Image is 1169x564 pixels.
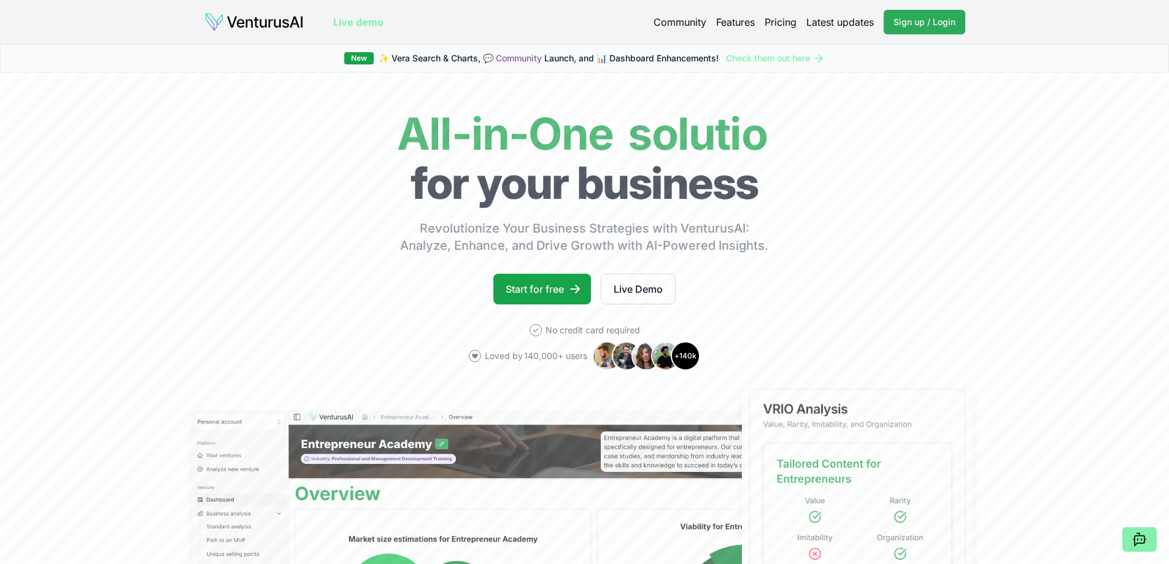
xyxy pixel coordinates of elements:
[716,15,755,29] a: Features
[893,16,955,28] span: Sign up / Login
[592,341,622,371] img: Avatar 1
[651,341,681,371] img: Avatar 4
[379,52,719,64] span: ✨ Vera Search & Charts, 💬 Launch, and 📊 Dashboard Enhancements!
[344,52,374,64] div: New
[884,10,965,34] a: Sign up / Login
[493,274,591,304] a: Start for free
[496,53,542,63] a: Community
[726,52,825,64] a: Check them out here
[204,12,304,32] img: logo
[765,15,797,29] a: Pricing
[631,341,661,371] img: Avatar 3
[612,341,641,371] img: Avatar 2
[806,15,874,29] a: Latest updates
[654,15,706,29] a: Community
[333,15,384,29] a: Live demo
[601,274,676,304] a: Live Demo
